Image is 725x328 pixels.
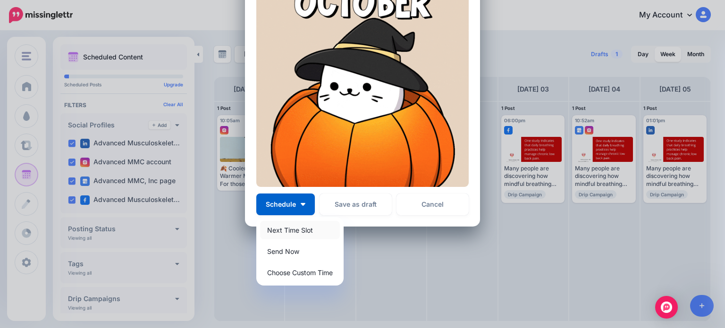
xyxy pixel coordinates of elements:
div: Open Intercom Messenger [655,296,678,319]
a: Cancel [396,193,469,215]
button: Save as draft [320,193,392,215]
img: arrow-down-white.png [301,203,305,206]
div: Schedule [256,217,344,286]
a: Next Time Slot [260,221,340,239]
a: Send Now [260,242,340,261]
span: Schedule [266,201,296,208]
a: Choose Custom Time [260,263,340,282]
button: Schedule [256,193,315,215]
